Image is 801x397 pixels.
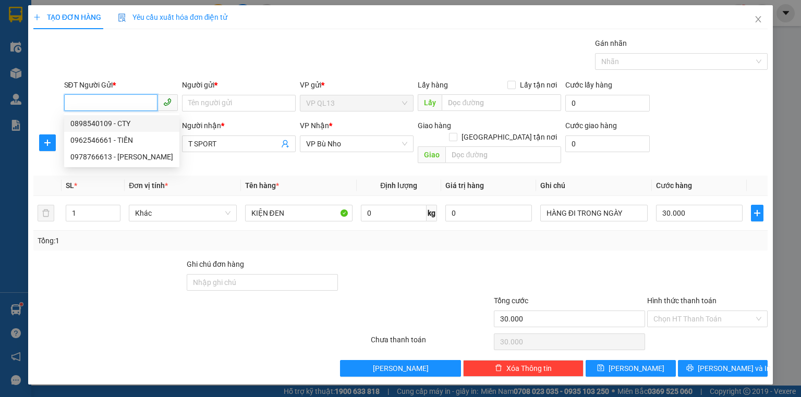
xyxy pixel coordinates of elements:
div: Người nhận [182,120,296,131]
input: Cước giao hàng [565,135,650,152]
span: plus [33,14,41,21]
input: Ghi chú đơn hàng [187,274,338,291]
span: [PERSON_NAME] và In [698,363,771,374]
span: Lấy [418,94,442,111]
span: SL [66,181,74,190]
button: deleteXóa Thông tin [463,360,584,377]
span: Yêu cầu xuất hóa đơn điện tử [118,13,228,21]
button: plus [751,205,763,221]
div: 0962546661 - TIẾN [70,134,173,146]
span: kg [427,205,437,221]
div: 0898540109 - CTY [64,115,179,132]
img: icon [118,14,126,22]
li: [PERSON_NAME][GEOGRAPHIC_DATA] [5,5,151,61]
span: Đơn vị tính [129,181,168,190]
div: 0978766613 - THU UYÊN [64,148,179,165]
input: VD: Bàn, Ghế [245,205,353,221]
button: delete [38,205,54,221]
button: printer[PERSON_NAME] và In [678,360,768,377]
input: 0 [445,205,532,221]
span: Khác [135,205,230,221]
span: Lấy hàng [418,81,448,89]
div: SĐT Người Gửi [64,79,178,91]
span: Cước hàng [656,181,692,190]
div: 0898540109 - CTY [70,118,173,129]
label: Hình thức thanh toán [647,296,717,305]
span: Lấy tận nơi [516,79,561,91]
input: Dọc đường [442,94,561,111]
span: Định lượng [380,181,417,190]
span: user-add [281,140,289,148]
span: [GEOGRAPHIC_DATA] tận nơi [457,131,561,143]
span: save [597,364,604,373]
span: Giao hàng [418,121,451,130]
th: Ghi chú [536,176,652,196]
span: plus [751,209,763,217]
span: VP Bù Nho [306,136,407,152]
button: save[PERSON_NAME] [586,360,676,377]
span: delete [495,364,502,373]
div: Tổng: 1 [38,235,310,246]
label: Cước lấy hàng [565,81,612,89]
span: VP QL13 [306,95,407,111]
div: VP gửi [300,79,414,91]
div: Chưa thanh toán [370,334,492,352]
span: printer [686,364,694,373]
input: Cước lấy hàng [565,95,650,111]
span: plus [40,139,55,147]
span: close [754,15,762,23]
span: TẠO ĐƠN HÀNG [33,13,101,21]
span: Xóa Thông tin [506,363,552,374]
div: Người gửi [182,79,296,91]
span: Tên hàng [245,181,279,190]
div: 0962546661 - TIẾN [64,132,179,148]
label: Ghi chú đơn hàng [187,260,244,268]
span: Giá trị hàng [445,181,484,190]
span: [PERSON_NAME] [373,363,429,374]
input: Dọc đường [445,146,561,163]
li: VP VP QL13 [5,73,72,85]
span: VP Nhận [300,121,329,130]
label: Cước giao hàng [565,121,617,130]
li: VP VP Bình Long [72,73,139,85]
span: Tổng cước [494,296,528,305]
button: plus [39,134,56,151]
label: Gán nhãn [595,39,627,47]
button: Close [744,5,773,34]
div: 0978766613 - [PERSON_NAME] [70,151,173,163]
span: Giao [418,146,445,163]
span: phone [163,98,172,106]
input: Ghi Chú [540,205,648,221]
button: [PERSON_NAME] [340,360,460,377]
span: [PERSON_NAME] [609,363,664,374]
